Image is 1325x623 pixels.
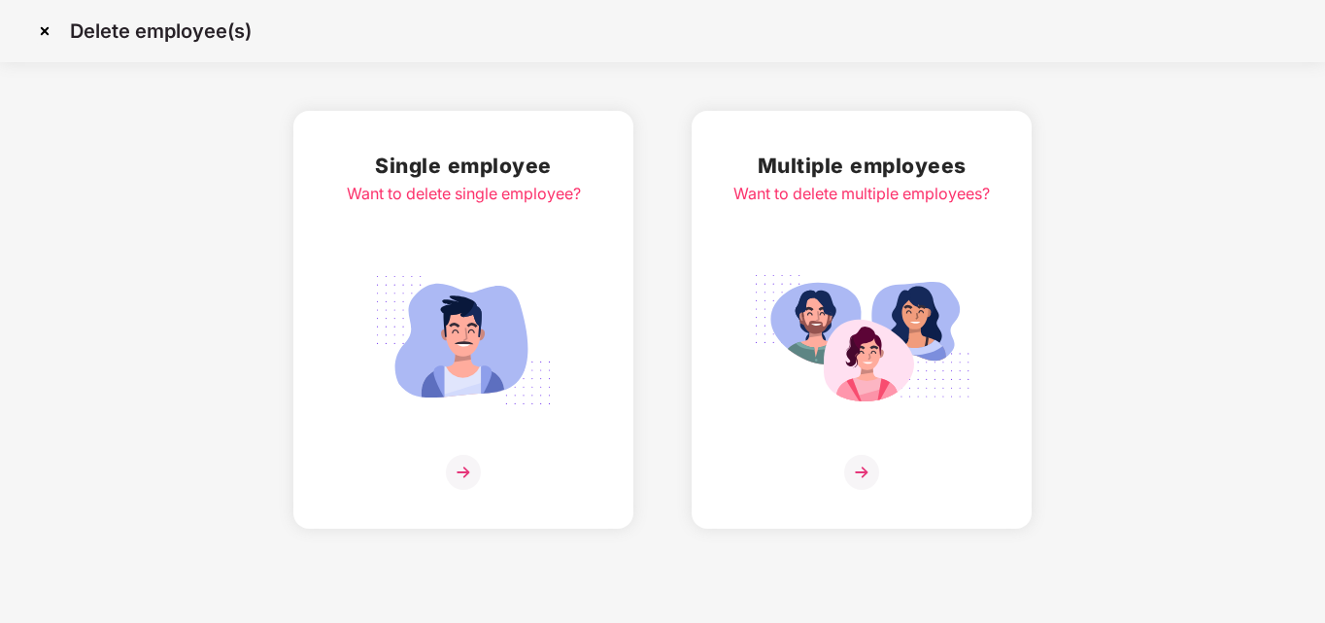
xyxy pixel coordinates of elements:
[355,264,572,416] img: svg+xml;base64,PHN2ZyB4bWxucz0iaHR0cDovL3d3dy53My5vcmcvMjAwMC9zdmciIGlkPSJTaW5nbGVfZW1wbG95ZWUiIH...
[753,264,970,416] img: svg+xml;base64,PHN2ZyB4bWxucz0iaHR0cDovL3d3dy53My5vcmcvMjAwMC9zdmciIGlkPSJNdWx0aXBsZV9lbXBsb3llZS...
[70,19,252,43] p: Delete employee(s)
[29,16,60,47] img: svg+xml;base64,PHN2ZyBpZD0iQ3Jvc3MtMzJ4MzIiIHhtbG5zPSJodHRwOi8vd3d3LnczLm9yZy8yMDAwL3N2ZyIgd2lkdG...
[347,182,581,206] div: Want to delete single employee?
[733,150,990,182] h2: Multiple employees
[844,455,879,490] img: svg+xml;base64,PHN2ZyB4bWxucz0iaHR0cDovL3d3dy53My5vcmcvMjAwMC9zdmciIHdpZHRoPSIzNiIgaGVpZ2h0PSIzNi...
[733,182,990,206] div: Want to delete multiple employees?
[347,150,581,182] h2: Single employee
[446,455,481,490] img: svg+xml;base64,PHN2ZyB4bWxucz0iaHR0cDovL3d3dy53My5vcmcvMjAwMC9zdmciIHdpZHRoPSIzNiIgaGVpZ2h0PSIzNi...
